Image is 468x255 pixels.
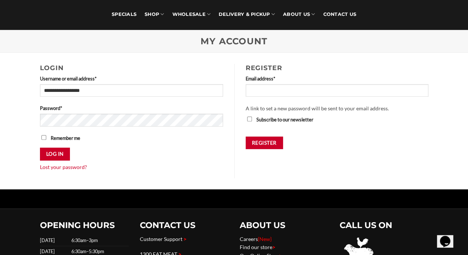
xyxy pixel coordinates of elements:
[240,236,272,242] a: Careers{New}
[40,75,223,82] label: Username or email address
[140,220,229,231] h2: CONTACT US
[256,117,313,123] span: Subscribe to our newsletter
[246,137,283,149] button: Register
[40,220,129,231] h2: OPENING HOURS
[40,36,428,47] h1: My Account
[272,244,275,250] span: >
[240,244,275,250] a: Find our store>
[69,235,129,246] td: 6:30am–3pm
[437,225,461,248] iframe: chat widget
[246,75,428,82] label: Email address
[51,135,80,141] span: Remember me
[246,64,428,72] h2: Register
[40,235,69,246] td: [DATE]
[40,148,70,161] button: Log in
[140,236,182,242] a: Customer Support
[247,117,252,121] input: Subscribe to our newsletter
[40,104,223,112] label: Password
[184,236,186,242] span: >
[41,135,46,140] input: Remember me
[40,164,87,170] a: Lost your password?
[246,104,428,113] p: A link to set a new password will be sent to your email address.
[258,236,272,242] span: {New}
[40,64,223,72] h2: Login
[340,220,428,231] h2: CALL US ON
[240,220,329,231] h2: ABOUT US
